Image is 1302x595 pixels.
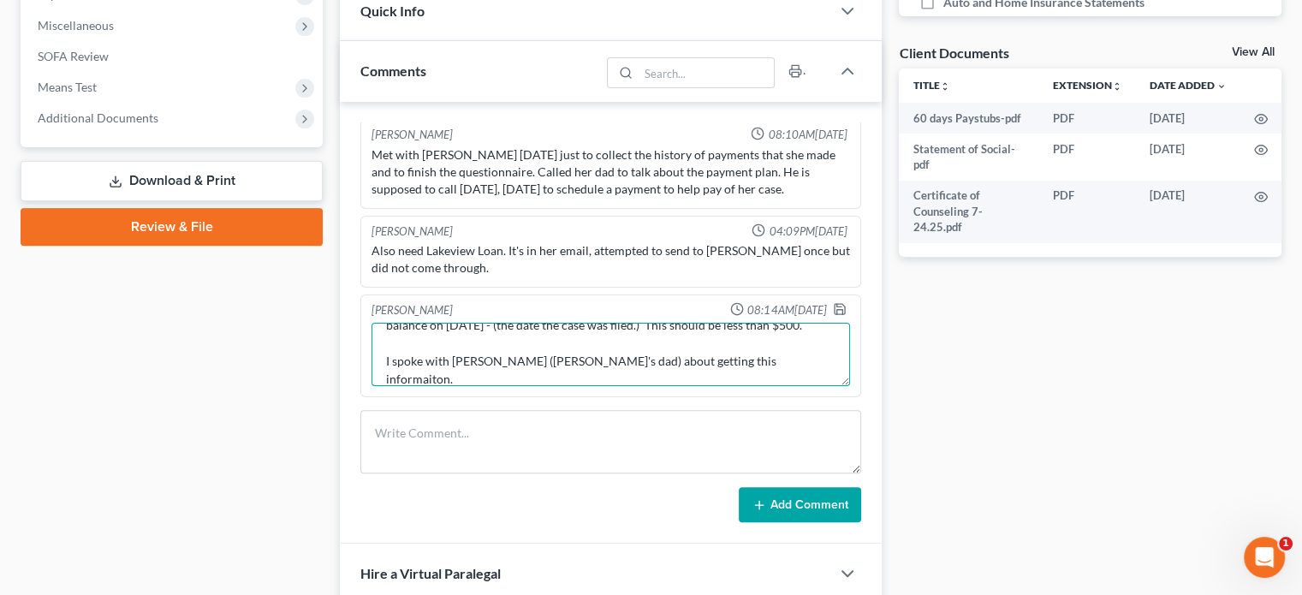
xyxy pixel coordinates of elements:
iframe: Intercom live chat [1244,537,1285,578]
div: [PERSON_NAME] [372,127,453,143]
span: Quick Info [360,3,425,19]
td: Certificate of Counseling 7-24.25.pdf [899,181,1039,243]
span: SOFA Review [38,49,109,63]
div: [PERSON_NAME] [372,223,453,240]
a: Date Added expand_more [1150,79,1227,92]
a: Extensionunfold_more [1053,79,1122,92]
i: unfold_more [1112,81,1122,92]
span: 08:14AM[DATE] [747,302,826,318]
div: Client Documents [899,44,1008,62]
span: 1 [1279,537,1293,550]
a: Titleunfold_more [913,79,949,92]
i: unfold_more [939,81,949,92]
span: Comments [360,62,426,79]
td: 60 days Paystubs-pdf [899,103,1039,134]
a: View All [1232,46,1275,58]
a: Download & Print [21,161,323,201]
a: Review & File [21,208,323,246]
td: [DATE] [1136,103,1240,134]
span: Hire a Virtual Paralegal [360,565,501,581]
td: [DATE] [1136,181,1240,243]
td: PDF [1039,181,1136,243]
i: expand_more [1216,81,1227,92]
input: Search... [639,58,775,87]
span: Additional Documents [38,110,158,125]
div: Met with [PERSON_NAME] [DATE] just to collect the history of payments that she made and to finish... [372,146,850,198]
button: Add Comment [739,487,861,523]
span: Means Test [38,80,97,94]
td: Statement of Social-pdf [899,134,1039,181]
div: [PERSON_NAME] [372,302,453,319]
div: Also need Lakeview Loan. It's in her email, attempted to send to [PERSON_NAME] once but did not c... [372,242,850,277]
td: PDF [1039,134,1136,181]
a: SOFA Review [24,41,323,72]
span: Miscellaneous [38,18,114,33]
td: [DATE] [1136,134,1240,181]
span: 04:09PM[DATE] [769,223,847,240]
td: PDF [1039,103,1136,134]
span: 08:10AM[DATE] [768,127,847,143]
